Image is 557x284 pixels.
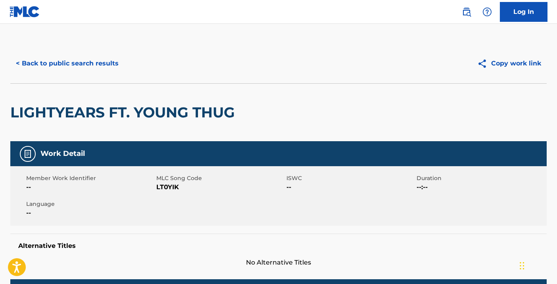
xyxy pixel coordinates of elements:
img: search [462,7,471,17]
a: Log In [500,2,547,22]
h5: Work Detail [40,149,85,158]
span: MLC Song Code [156,174,284,182]
img: Work Detail [23,149,33,159]
h2: LIGHTYEARS FT. YOUNG THUG [10,104,239,121]
button: Copy work link [472,54,547,73]
span: ISWC [286,174,415,182]
img: help [482,7,492,17]
span: -- [26,208,154,218]
iframe: Chat Widget [517,246,557,284]
div: Help [479,4,495,20]
span: -- [26,182,154,192]
span: Member Work Identifier [26,174,154,182]
button: < Back to public search results [10,54,124,73]
span: Language [26,200,154,208]
span: No Alternative Titles [10,258,547,267]
div: Drag [520,254,524,278]
span: Duration [417,174,545,182]
span: LT0YIK [156,182,284,192]
a: Public Search [459,4,474,20]
img: Copy work link [477,59,491,69]
h5: Alternative Titles [18,242,539,250]
span: -- [286,182,415,192]
img: MLC Logo [10,6,40,17]
span: --:-- [417,182,545,192]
